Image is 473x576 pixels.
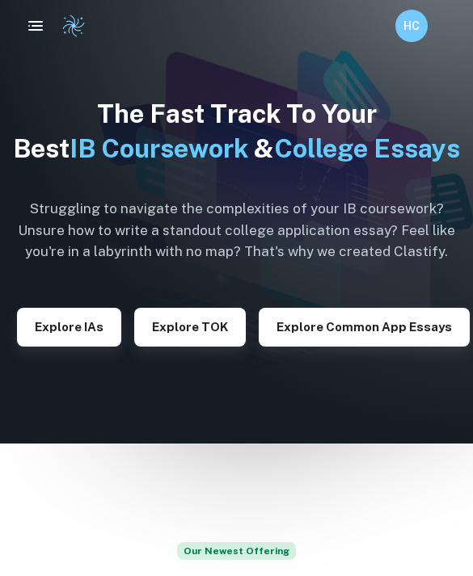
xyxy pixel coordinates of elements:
[134,308,246,347] button: Explore TOK
[13,97,460,166] h1: The Fast Track To Your Best &
[395,10,428,42] button: HC
[17,308,121,347] button: Explore IAs
[70,133,248,163] span: IB Coursework
[259,308,470,347] button: Explore Common App essays
[134,318,246,334] a: Explore TOK
[274,133,460,163] span: College Essays
[13,198,460,262] h6: Struggling to navigate the complexities of your IB coursework? Unsure how to write a standout col...
[403,17,421,35] h6: HC
[17,318,121,334] a: Explore IAs
[61,14,86,38] img: Clastify logo
[259,318,470,334] a: Explore Common App essays
[52,14,86,38] a: Clastify logo
[177,542,296,560] span: Our Newest Offering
